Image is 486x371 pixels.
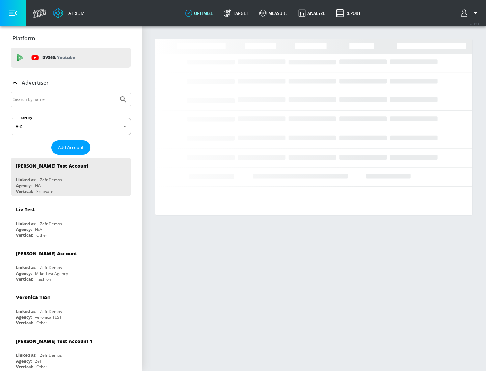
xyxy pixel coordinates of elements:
[16,163,88,169] div: [PERSON_NAME] Test Account
[16,250,77,257] div: [PERSON_NAME] Account
[11,48,131,68] div: DV360: Youtube
[11,289,131,327] div: Veronica TESTLinked as:Zefr DemosAgency:veronica TESTVertical:Other
[11,245,131,284] div: [PERSON_NAME] AccountLinked as:Zefr DemosAgency:Mike Test AgencyVertical:Fashion
[40,177,62,183] div: Zefr Demos
[40,352,62,358] div: Zefr Demos
[16,189,33,194] div: Vertical:
[35,183,41,189] div: NA
[40,309,62,314] div: Zefr Demos
[35,314,62,320] div: veronica TEST
[19,116,34,120] label: Sort By
[16,314,32,320] div: Agency:
[254,1,293,25] a: measure
[11,73,131,92] div: Advertiser
[58,144,84,151] span: Add Account
[65,10,85,16] div: Atrium
[218,1,254,25] a: Target
[40,265,62,270] div: Zefr Demos
[331,1,366,25] a: Report
[16,276,33,282] div: Vertical:
[22,79,49,86] p: Advertiser
[36,320,47,326] div: Other
[180,1,218,25] a: optimize
[36,276,51,282] div: Fashion
[13,95,116,104] input: Search by name
[16,364,33,370] div: Vertical:
[11,29,131,48] div: Platform
[51,140,90,155] button: Add Account
[16,338,92,344] div: [PERSON_NAME] Test Account 1
[36,189,53,194] div: Software
[53,8,85,18] a: Atrium
[35,227,42,232] div: N/A
[293,1,331,25] a: Analyze
[16,294,50,301] div: Veronica TEST
[16,221,36,227] div: Linked as:
[11,158,131,196] div: [PERSON_NAME] Test AccountLinked as:Zefr DemosAgency:NAVertical:Software
[16,320,33,326] div: Vertical:
[16,352,36,358] div: Linked as:
[36,232,47,238] div: Other
[57,54,75,61] p: Youtube
[35,270,68,276] div: Mike Test Agency
[36,364,47,370] div: Other
[16,358,32,364] div: Agency:
[11,201,131,240] div: Liv TestLinked as:Zefr DemosAgency:N/AVertical:Other
[12,35,35,42] p: Platform
[16,206,35,213] div: Liv Test
[42,54,75,61] p: DV360:
[16,227,32,232] div: Agency:
[16,309,36,314] div: Linked as:
[11,118,131,135] div: A-Z
[16,177,36,183] div: Linked as:
[16,265,36,270] div: Linked as:
[470,22,479,26] span: v 4.22.2
[16,232,33,238] div: Vertical:
[16,270,32,276] div: Agency:
[35,358,43,364] div: Zefr
[40,221,62,227] div: Zefr Demos
[16,183,32,189] div: Agency:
